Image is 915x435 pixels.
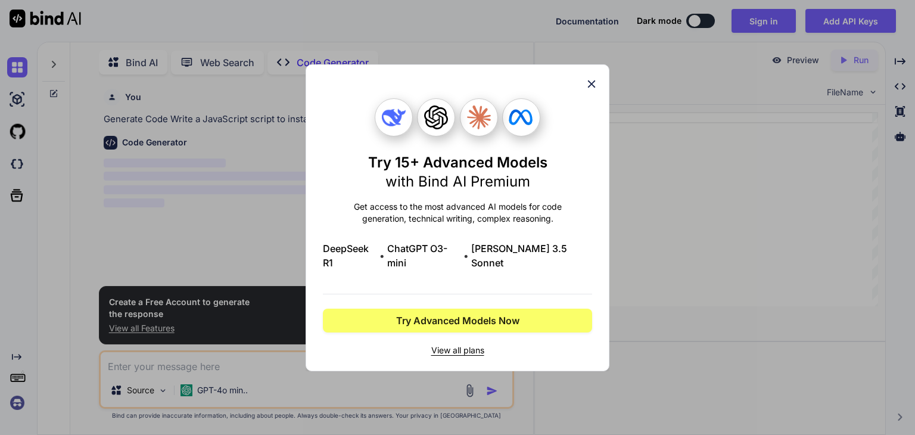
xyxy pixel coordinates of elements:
span: with Bind AI Premium [385,173,530,190]
span: Try Advanced Models Now [396,313,519,328]
span: View all plans [323,344,592,356]
span: ChatGPT O3-mini [387,241,461,270]
span: [PERSON_NAME] 3.5 Sonnet [471,241,592,270]
button: Try Advanced Models Now [323,309,592,333]
p: Get access to the most advanced AI models for code generation, technical writing, complex reasoning. [323,201,592,225]
span: • [379,248,385,263]
span: DeepSeek R1 [323,241,377,270]
span: • [463,248,469,263]
img: Deepseek [382,105,406,129]
h1: Try 15+ Advanced Models [368,153,547,191]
